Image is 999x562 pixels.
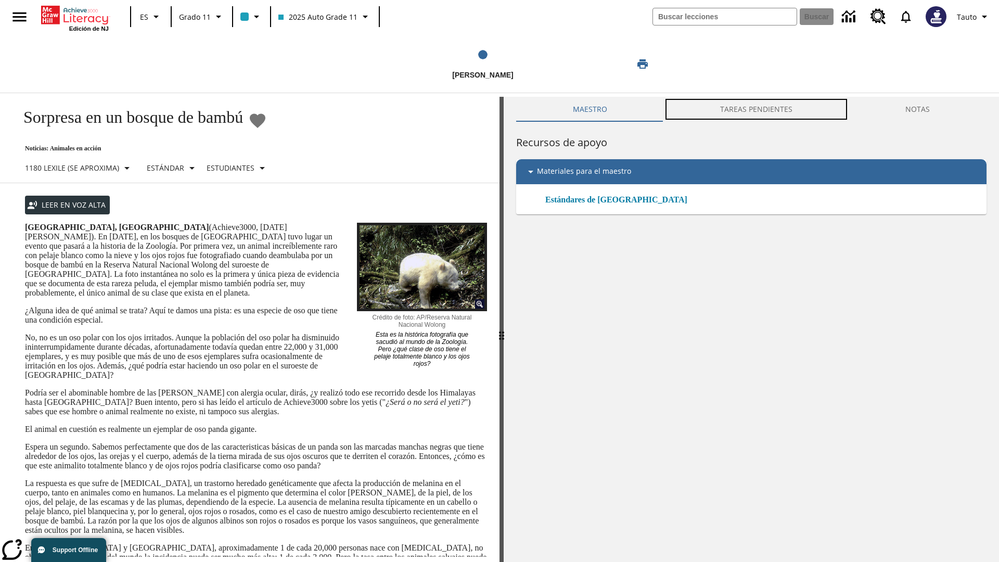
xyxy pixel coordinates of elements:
[25,306,487,325] p: ¿Alguna idea de qué animal se trata? Aquí te damos una pista: es una especie de oso que tiene una...
[69,25,109,32] span: Edición de NJ
[516,159,987,184] div: Materiales para el maestro
[207,162,254,173] p: Estudiantes
[25,442,487,470] p: Espera un segundo. Sabemos perfectamente que dos de las caracteristicas básicas de un panda son l...
[25,162,119,173] p: 1180 Lexile (Se aproxima)
[25,333,487,380] p: No, no es un oso polar con los ojos irritados. Aunque la población del oso polar ha disminuido in...
[864,3,892,31] a: Centro de recursos, Se abrirá en una pestaña nueva.
[4,2,35,32] button: Abrir el menú lateral
[370,311,474,328] p: Crédito de foto: AP/Reserva Natural Nacional Wolong
[274,7,376,26] button: Clase: 2025 Auto Grade 11, Selecciona una clase
[31,538,106,562] button: Support Offline
[836,3,864,31] a: Centro de información
[134,7,168,26] button: Lenguaje: ES, Selecciona un idioma
[663,97,849,122] button: TAREAS PENDIENTES
[953,7,995,26] button: Perfil/Configuración
[516,97,663,122] button: Maestro
[25,425,487,434] p: El animal en cuestión es realmente un ejemplar de oso panda gigante.
[25,223,487,298] p: (Achieve3000, [DATE][PERSON_NAME]). En [DATE], en los bosques de [GEOGRAPHIC_DATA] tuvo lugar un ...
[21,159,137,177] button: Seleccione Lexile, 1180 Lexile (Se aproxima)
[386,398,465,406] em: ¿Será o no será el yeti?
[370,328,474,367] p: Esta es la histórica fotografía que sacudió al mundo de la Zoología. Pero ¿qué clase de oso tiene...
[25,196,110,215] button: Leer en voz alta
[12,145,273,152] p: Noticias: Animales en acción
[278,11,357,22] span: 2025 Auto Grade 11
[53,546,98,554] span: Support Offline
[248,111,267,130] button: Añadir a mis Favoritas - Sorpresa en un bosque de bambú
[25,223,209,232] strong: [GEOGRAPHIC_DATA], [GEOGRAPHIC_DATA]
[919,3,953,30] button: Escoja un nuevo avatar
[357,223,487,311] img: los pandas albinos en China a veces son confundidos con osos polares
[892,3,919,30] a: Notificaciones
[12,108,243,127] h1: Sorpresa en un bosque de bambú
[25,388,487,416] p: Podría ser el abominable hombre de las [PERSON_NAME] con alergia ocular, dirás, ¿y realizó todo e...
[175,7,229,26] button: Grado: Grado 11, Elige un grado
[957,11,977,22] span: Tauto
[348,35,618,93] button: Lee step 1 of 1
[653,8,797,25] input: Buscar campo
[926,6,946,27] img: Avatar
[179,11,211,22] span: Grado 11
[236,7,267,26] button: El color de la clase es azul claro. Cambiar el color de la clase.
[504,97,999,562] div: activity
[545,194,694,206] a: Estándares de [GEOGRAPHIC_DATA]
[499,97,504,562] div: Pulsa la tecla de intro o la barra espaciadora y luego presiona las flechas de derecha e izquierd...
[849,97,987,122] button: NOTAS
[147,162,184,173] p: Estándar
[452,71,513,79] span: [PERSON_NAME]
[516,97,987,122] div: Instructional Panel Tabs
[202,159,273,177] button: Seleccionar estudiante
[626,55,659,73] button: Imprimir
[537,165,631,178] p: Materiales para el maestro
[475,299,484,309] img: Ampliar
[516,134,987,151] h6: Recursos de apoyo
[25,479,487,535] p: La respuesta es que sufre de [MEDICAL_DATA], un trastorno heredado genéticamente que afecta la pr...
[143,159,202,177] button: Tipo de apoyo, Estándar
[140,11,148,22] span: ES
[41,4,109,32] div: Portada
